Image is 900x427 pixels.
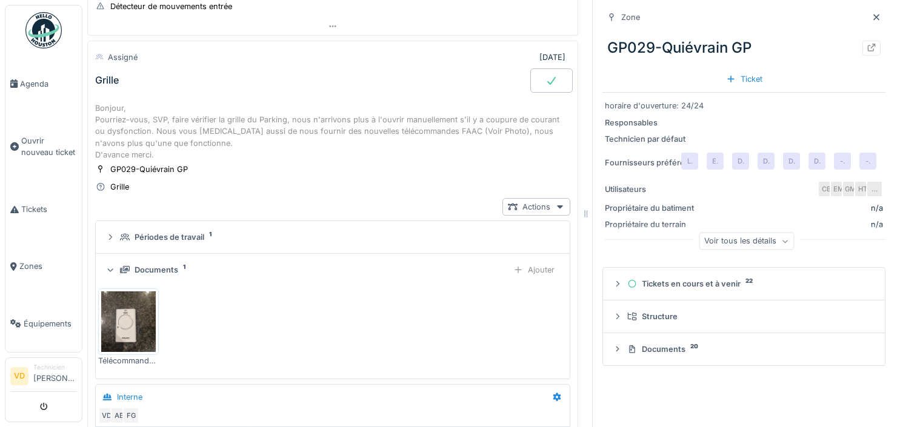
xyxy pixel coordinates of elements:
div: horaire d'ouverture: 24/24 [605,100,883,111]
span: Équipements [24,318,77,329]
div: Assigné [108,51,138,63]
div: n/a [871,202,883,214]
a: Équipements [5,295,82,352]
a: Zones [5,238,82,295]
div: AB [110,407,127,424]
div: Technicien par défaut [605,133,696,145]
div: D. [758,153,775,170]
div: Documents [135,264,178,276]
li: VD [10,367,28,385]
li: [PERSON_NAME] [33,363,77,389]
span: Zones [19,260,77,272]
div: FG [122,407,139,424]
div: D. [732,153,749,170]
div: Interne [117,391,142,403]
div: L. [681,153,698,170]
div: n/a [701,219,883,230]
a: Ouvrir nouveau ticket [5,112,82,180]
div: D. [808,153,825,170]
div: Ajouter [508,261,560,279]
div: Détecteur de mouvements entrée [110,1,232,12]
div: Grille [110,181,129,193]
span: Agenda [20,78,77,90]
div: Documents [627,343,870,355]
div: Technicien [33,363,77,372]
div: Structure [627,311,870,322]
div: -. [859,153,876,170]
span: Ouvrir nouveau ticket [21,135,77,158]
div: Télécommande FAAC.jpg [98,355,159,366]
div: E. [707,153,724,170]
div: [DATE] [539,51,565,63]
div: … [866,180,883,197]
div: Propriétaire du terrain [605,219,696,230]
div: Grille [95,74,119,86]
summary: Tickets en cours et à venir22 [608,273,880,295]
div: Fournisseurs préférés [605,157,696,168]
div: Bonjour, Pourriez-vous, SVP, faire vérifier la grille du Parking, nous n'arrivons plus à l'ouvrir... [95,102,570,161]
img: t7tr8w7aka3bnpj07qbj9mkpqnih [101,291,156,352]
div: EM [830,180,847,197]
div: Tickets en cours et à venir [627,278,870,290]
a: VD Technicien[PERSON_NAME] [10,363,77,392]
div: GP029-Quiévrain GP [110,164,188,175]
span: Tickets [21,204,77,215]
div: HT [854,180,871,197]
div: Ticket [721,71,767,87]
div: Responsables [605,117,696,128]
div: Utilisateurs [605,184,696,195]
summary: Documents20 [608,338,880,360]
div: GP029-Quiévrain GP [602,32,885,64]
div: Propriétaire du batiment [605,202,696,214]
div: VD [98,407,115,424]
div: CB [818,180,835,197]
summary: Périodes de travail1 [101,226,565,248]
summary: Structure [608,305,880,328]
div: Zone [621,12,640,23]
img: Badge_color-CXgf-gQk.svg [25,12,62,48]
div: Périodes de travail [135,231,204,243]
summary: Documents1Ajouter [101,259,565,281]
div: Voir tous les détails [699,233,794,250]
a: Tickets [5,181,82,238]
a: Agenda [5,55,82,112]
div: D. [783,153,800,170]
div: -. [834,153,851,170]
div: GM [842,180,859,197]
div: Actions [502,198,570,216]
